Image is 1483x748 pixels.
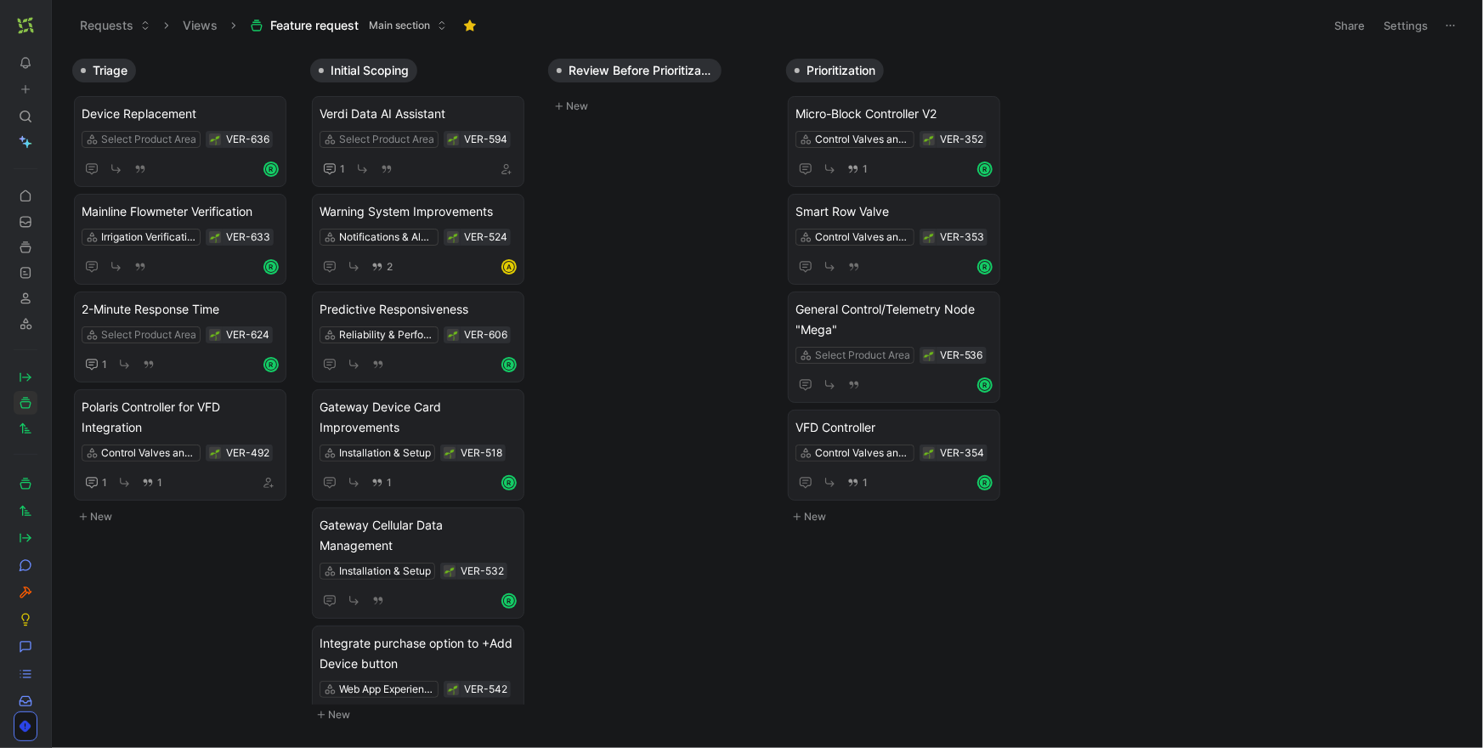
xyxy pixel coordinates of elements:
span: Main section [369,17,430,34]
button: 1 [844,473,871,492]
div: VER-353 [940,229,984,246]
div: Initial ScopingNew [303,51,541,734]
img: 🌱 [448,135,458,145]
div: VER-354 [940,445,984,462]
button: Review Before Prioritization [548,59,722,82]
span: 2 [387,262,393,272]
div: R [979,379,991,391]
span: VFD Controller [795,417,993,438]
div: A [503,261,515,273]
span: 1 [102,478,107,488]
div: 🌱 [447,133,459,145]
div: R [503,477,515,489]
img: 🌱 [924,233,934,243]
span: 2-Minute Response Time [82,299,279,320]
div: Installation & Setup [339,563,431,580]
div: R [979,163,991,175]
span: Micro-Block Controller V2 [795,104,993,124]
div: VER-542 [464,681,507,698]
button: New [310,705,535,725]
div: Web App Experience [339,681,434,698]
button: Verdi [14,14,37,37]
button: 1 [139,473,166,492]
button: 1 [82,354,110,375]
span: Verdi Data AI Assistant [320,104,517,124]
div: 🌱 [923,447,935,459]
span: Predictive Responsiveness [320,299,517,320]
button: 🌱 [923,133,935,145]
button: 🌱 [209,231,221,243]
div: Irrigation Verification [101,229,196,246]
button: New [548,96,773,116]
div: Review Before PrioritizationNew [541,51,779,125]
a: VFD ControllerControl Valves and Pumps1R [788,410,1000,501]
span: Device Replacement [82,104,279,124]
img: 🌱 [444,567,455,577]
button: Feature requestMain section [242,13,455,38]
div: VER-518 [461,445,502,462]
div: Control Valves and Pumps [101,445,196,462]
a: Micro-Block Controller V2Control Valves and Pumps1R [788,96,1000,187]
div: Installation & Setup [339,445,431,462]
span: Triage [93,62,127,79]
button: Initial Scoping [310,59,417,82]
span: General Control/Telemetry Node "Mega" [795,299,993,340]
div: Select Product Area [101,131,196,148]
span: 1 [863,164,868,174]
div: R [265,163,277,175]
div: VER-532 [461,563,504,580]
button: 🌱 [447,329,459,341]
span: Initial Scoping [331,62,409,79]
button: 🌱 [209,133,221,145]
button: 🌱 [209,447,221,459]
span: 1 [157,478,162,488]
div: Control Valves and Pumps [815,445,910,462]
div: 🌱 [447,683,459,695]
img: 🌱 [924,449,934,459]
a: Verdi Data AI AssistantSelect Product Area1 [312,96,524,187]
button: 1 [368,473,395,492]
button: 🌱 [444,447,456,459]
div: R [503,595,515,607]
div: R [265,359,277,371]
img: 🌱 [444,449,455,459]
a: Mainline Flowmeter VerificationIrrigation VerificationR [74,194,286,285]
div: VER-594 [464,131,507,148]
button: 🌱 [444,565,456,577]
button: New [72,507,297,527]
a: Integrate purchase option to +Add Device buttonWeb App Experience1R [312,626,524,737]
span: Polaris Controller for VFD Integration [82,397,279,438]
div: VER-606 [464,326,507,343]
button: 🌱 [923,349,935,361]
div: Control Valves and Pumps [815,229,910,246]
div: VER-352 [940,131,983,148]
a: Gateway Cellular Data ManagementInstallation & SetupR [312,507,524,619]
div: PrioritizationNew [779,51,1017,535]
button: 1 [82,473,110,493]
div: R [979,477,991,489]
button: 🌱 [923,231,935,243]
img: 🌱 [210,233,220,243]
div: Reliability & Performance Improvements [339,326,434,343]
a: Gateway Device Card ImprovementsInstallation & Setup1R [312,389,524,501]
button: 1 [320,159,348,179]
div: R [979,261,991,273]
button: Triage [72,59,136,82]
span: Prioritization [807,62,875,79]
img: 🌱 [210,449,220,459]
button: 🌱 [447,231,459,243]
span: 1 [863,478,868,488]
img: 🌱 [210,331,220,341]
span: Warning System Improvements [320,201,517,222]
button: Requests [72,13,158,38]
button: 1 [844,160,871,178]
div: VER-636 [226,131,269,148]
div: Notifications & Alerts [339,229,434,246]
